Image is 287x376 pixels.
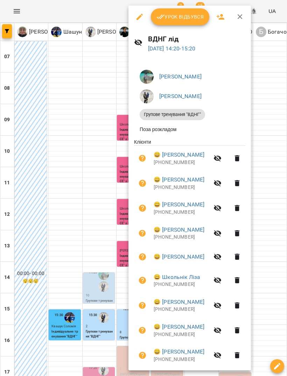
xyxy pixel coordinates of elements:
[159,93,202,100] a: [PERSON_NAME]
[154,348,204,356] a: 😀 [PERSON_NAME]
[154,281,209,288] p: [PHONE_NUMBER]
[134,297,151,314] button: Візит ще не сплачено. Додати оплату?
[154,184,209,191] p: [PHONE_NUMBER]
[134,123,245,136] li: Поза розкладом
[151,8,210,25] button: Урок відбувся
[148,34,246,45] h6: ВДНГ лід
[154,200,204,209] a: 😀 [PERSON_NAME]
[154,234,209,241] p: [PHONE_NUMBER]
[134,225,151,242] button: Візит ще не сплачено. Додати оплату?
[134,200,151,217] button: Візит ще не сплачено. Додати оплату?
[154,176,204,184] a: 😀 [PERSON_NAME]
[140,111,205,118] span: Групове тренування "ВДНГ"
[134,175,151,192] button: Візит ще не сплачено. Додати оплату?
[154,273,200,281] a: 😀 Школьнік Ліза
[154,226,204,234] a: 😀 [PERSON_NAME]
[154,151,204,159] a: 😀 [PERSON_NAME]
[154,298,204,306] a: 😀 [PERSON_NAME]
[154,331,209,338] p: [PHONE_NUMBER]
[154,306,209,313] p: [PHONE_NUMBER]
[134,347,151,364] button: Візит ще не сплачено. Додати оплату?
[134,272,151,289] button: Візит ще не сплачено. Додати оплату?
[156,13,204,21] span: Урок відбувся
[154,356,209,363] p: [PHONE_NUMBER]
[140,70,154,84] img: 829387a183b2768e27a5d642b4f9f013.jpeg
[134,248,151,265] button: Візит ще не сплачено. Додати оплату?
[159,73,202,80] a: [PERSON_NAME]
[140,89,154,103] img: 600acfe358d8a374ebe7041e9ca88b67.jpeg
[134,322,151,339] button: Візит ще не сплачено. Додати оплату?
[154,323,204,331] a: 😀 [PERSON_NAME]
[154,253,204,261] a: 😀 [PERSON_NAME]
[134,150,151,167] button: Візит ще не сплачено. Додати оплату?
[154,159,209,166] p: [PHONE_NUMBER]
[154,209,209,216] p: [PHONE_NUMBER]
[148,45,196,52] a: [DATE] 14:20-15:20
